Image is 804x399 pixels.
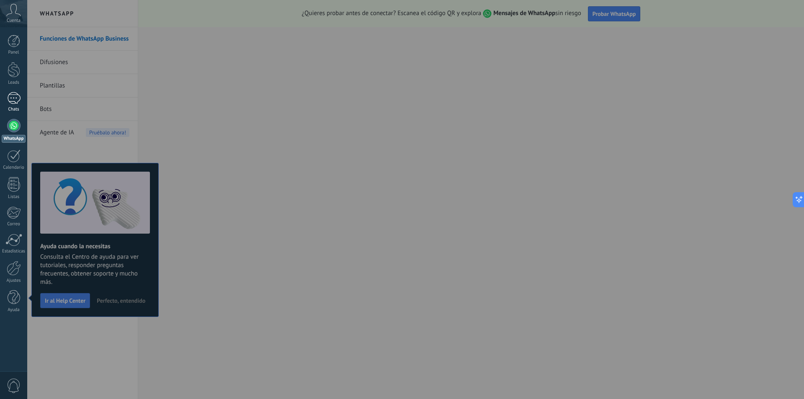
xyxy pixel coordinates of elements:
div: Chats [2,107,26,112]
div: Calendario [2,165,26,170]
div: Ayuda [2,307,26,313]
div: Estadísticas [2,249,26,254]
div: Correo [2,221,26,227]
div: Listas [2,194,26,200]
div: Ajustes [2,278,26,283]
div: Panel [2,50,26,55]
div: Leads [2,80,26,85]
div: WhatsApp [2,135,26,143]
span: Cuenta [7,18,21,23]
